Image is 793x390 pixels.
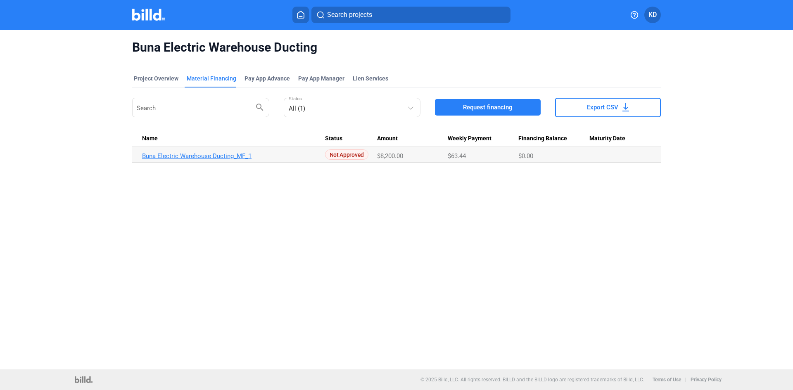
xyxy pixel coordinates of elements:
span: Status [325,135,342,142]
a: Buna Electric Warehouse Ducting_MF_1 [142,152,325,160]
span: Maturity Date [589,135,625,142]
span: Export CSV [587,103,618,111]
div: Lien Services [353,74,388,83]
span: Name [142,135,158,142]
button: Search projects [311,7,510,23]
p: | [685,377,686,383]
span: Weekly Payment [448,135,491,142]
div: Name [142,135,325,142]
span: Pay App Manager [298,74,344,83]
img: Billd Company Logo [132,9,165,21]
mat-select-trigger: All (1) [289,105,305,112]
button: Export CSV [555,98,661,117]
span: $63.44 [448,152,466,160]
span: Buna Electric Warehouse Ducting [132,40,661,55]
span: Financing Balance [518,135,567,142]
b: Terms of Use [653,377,681,383]
button: KD [644,7,661,23]
div: Amount [377,135,448,142]
p: © 2025 Billd, LLC. All rights reserved. BILLD and the BILLD logo are registered trademarks of Bil... [420,377,644,383]
div: Material Financing [187,74,236,83]
button: Request financing [435,99,541,116]
span: $8,200.00 [377,152,403,160]
div: Status [325,135,378,142]
span: Amount [377,135,398,142]
b: Privacy Policy [691,377,722,383]
div: Financing Balance [518,135,589,142]
div: Pay App Advance [245,74,290,83]
span: Request financing [463,103,513,111]
div: Maturity Date [589,135,651,142]
span: Not Approved [325,149,368,160]
span: $0.00 [518,152,533,160]
span: KD [648,10,657,20]
img: logo [75,376,93,383]
div: Project Overview [134,74,178,83]
mat-icon: search [255,102,265,112]
span: Search projects [327,10,372,20]
div: Weekly Payment [448,135,518,142]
